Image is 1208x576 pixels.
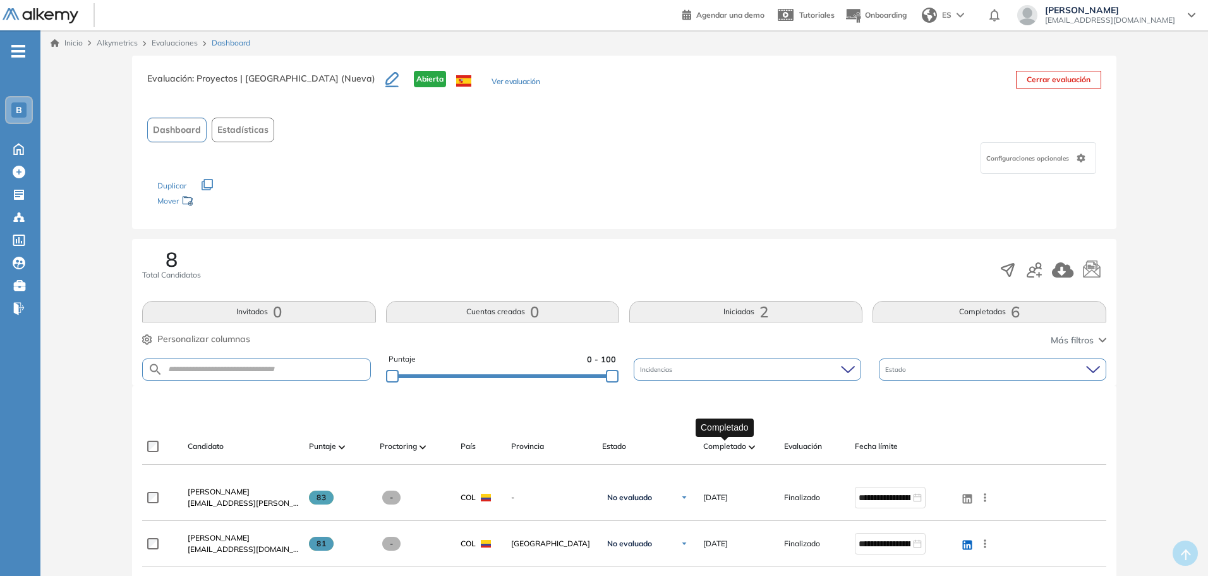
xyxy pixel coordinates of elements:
span: Estadísticas [217,123,269,137]
span: COL [461,492,476,503]
button: Completadas6 [873,301,1106,322]
div: Configuraciones opcionales [981,142,1096,174]
span: ES [942,9,951,21]
span: Puntaje [309,441,336,452]
button: Estadísticas [212,118,274,142]
span: No evaluado [607,493,652,503]
span: Personalizar columnas [157,333,250,346]
span: Fecha límite [855,441,898,452]
button: Cerrar evaluación [1016,71,1101,89]
span: Finalizado [784,538,820,549]
button: Dashboard [147,118,207,142]
div: Widget de chat [981,429,1208,576]
span: 0 - 100 [587,353,616,365]
span: [PERSON_NAME] [1045,5,1175,15]
span: Completado [703,441,746,452]
span: [PERSON_NAME] [188,533,250,542]
a: Agendar una demo [682,6,764,21]
span: Onboarding [865,10,907,20]
img: SEARCH_ALT [148,362,163,377]
span: Incidencias [640,365,675,374]
a: [PERSON_NAME] [188,486,299,498]
span: B [16,105,22,115]
span: : Proyectos | [GEOGRAPHIC_DATA] (Nueva) [192,73,375,84]
img: [missing "en.ARROW_ALT" translation] [420,445,426,449]
span: Más filtros [1051,334,1094,347]
span: Total Candidatos [142,269,201,281]
span: Tutoriales [799,10,835,20]
span: Configuraciones opcionales [986,154,1072,163]
span: Proctoring [380,441,417,452]
div: Mover [157,190,284,214]
button: Ver evaluación [492,76,540,89]
span: - [511,492,592,503]
span: Candidato [188,441,224,452]
button: Onboarding [845,2,907,29]
a: [PERSON_NAME] [188,532,299,544]
span: [PERSON_NAME] [188,487,250,496]
div: Estado [879,358,1106,381]
a: Inicio [51,37,83,49]
span: COL [461,538,476,549]
img: [missing "en.ARROW_ALT" translation] [749,445,755,449]
span: 81 [309,537,334,551]
img: COL [481,494,491,501]
span: Puntaje [389,353,416,365]
span: [EMAIL_ADDRESS][DOMAIN_NAME] [1045,15,1175,25]
span: País [461,441,476,452]
span: [DATE] [703,492,728,503]
span: Estado [885,365,909,374]
span: [EMAIL_ADDRESS][PERSON_NAME][DOMAIN_NAME] [188,498,299,509]
button: Más filtros [1051,334,1106,347]
i: - [11,50,25,52]
span: Agendar una demo [696,10,764,20]
span: Duplicar [157,181,186,190]
button: Iniciadas2 [629,301,862,322]
span: 83 [309,491,334,505]
button: Personalizar columnas [142,333,250,346]
img: Ícono de flecha [680,540,688,548]
img: world [922,8,937,23]
span: Dashboard [212,37,250,49]
span: Finalizado [784,492,820,503]
h3: Evaluación [147,71,385,97]
span: - [382,537,401,551]
img: [missing "en.ARROW_ALT" translation] [339,445,345,449]
div: Completado [696,419,754,437]
img: Ícono de flecha [680,494,688,501]
img: ESP [456,75,471,87]
span: Provincia [511,441,544,452]
span: Abierta [414,71,446,87]
img: Logo [3,8,78,24]
span: 8 [166,249,178,269]
a: Evaluaciones [152,38,198,47]
span: - [382,491,401,505]
img: arrow [957,13,964,18]
button: Cuentas creadas0 [386,301,619,322]
div: Incidencias [634,358,861,381]
iframe: Chat Widget [981,429,1208,576]
button: Invitados0 [142,301,375,322]
span: Estado [602,441,626,452]
span: Evaluación [784,441,822,452]
img: COL [481,540,491,548]
span: Alkymetrics [97,38,138,47]
span: Dashboard [153,123,201,137]
span: [DATE] [703,538,728,549]
span: [GEOGRAPHIC_DATA] [511,538,592,549]
span: [EMAIL_ADDRESS][DOMAIN_NAME] [188,544,299,555]
span: No evaluado [607,539,652,549]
